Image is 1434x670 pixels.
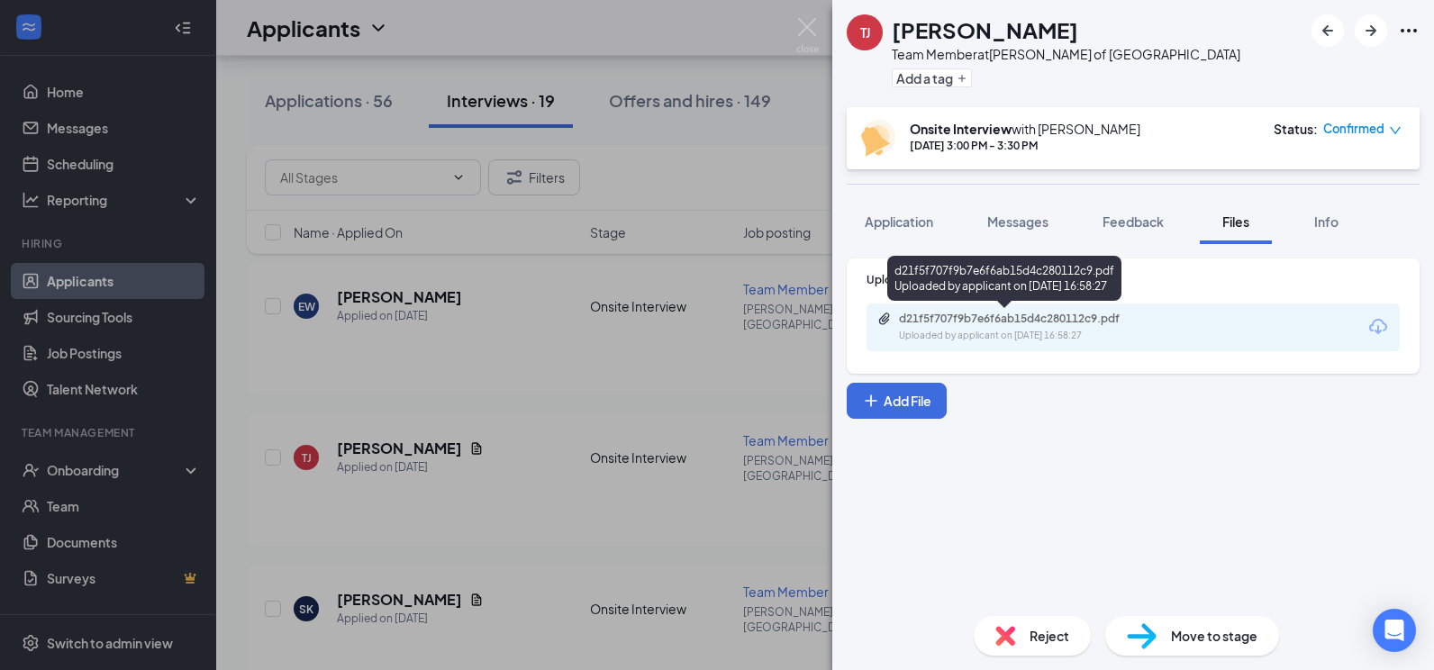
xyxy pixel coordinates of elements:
[910,120,1140,138] div: with [PERSON_NAME]
[1222,213,1249,230] span: Files
[892,14,1078,45] h1: [PERSON_NAME]
[1398,20,1420,41] svg: Ellipses
[867,272,1400,287] div: Upload Resume
[1311,14,1344,47] button: ArrowLeftNew
[1171,626,1257,646] span: Move to stage
[1367,316,1389,338] svg: Download
[877,312,892,326] svg: Paperclip
[910,138,1140,153] div: [DATE] 3:00 PM - 3:30 PM
[1323,120,1384,138] span: Confirmed
[1274,120,1318,138] div: Status :
[1389,124,1402,137] span: down
[892,68,972,87] button: PlusAdd a tag
[862,392,880,410] svg: Plus
[1360,20,1382,41] svg: ArrowRight
[847,383,947,419] button: Add FilePlus
[865,213,933,230] span: Application
[899,329,1169,343] div: Uploaded by applicant on [DATE] 16:58:27
[877,312,1169,343] a: Paperclipd21f5f707f9b7e6f6ab15d4c280112c9.pdfUploaded by applicant on [DATE] 16:58:27
[1373,609,1416,652] div: Open Intercom Messenger
[1355,14,1387,47] button: ArrowRight
[899,312,1151,326] div: d21f5f707f9b7e6f6ab15d4c280112c9.pdf
[1030,626,1069,646] span: Reject
[887,256,1121,301] div: d21f5f707f9b7e6f6ab15d4c280112c9.pdf Uploaded by applicant on [DATE] 16:58:27
[1103,213,1164,230] span: Feedback
[957,73,967,84] svg: Plus
[1314,213,1339,230] span: Info
[860,23,870,41] div: TJ
[910,121,1012,137] b: Onsite Interview
[1317,20,1339,41] svg: ArrowLeftNew
[987,213,1048,230] span: Messages
[892,45,1240,63] div: Team Member at [PERSON_NAME] of [GEOGRAPHIC_DATA]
